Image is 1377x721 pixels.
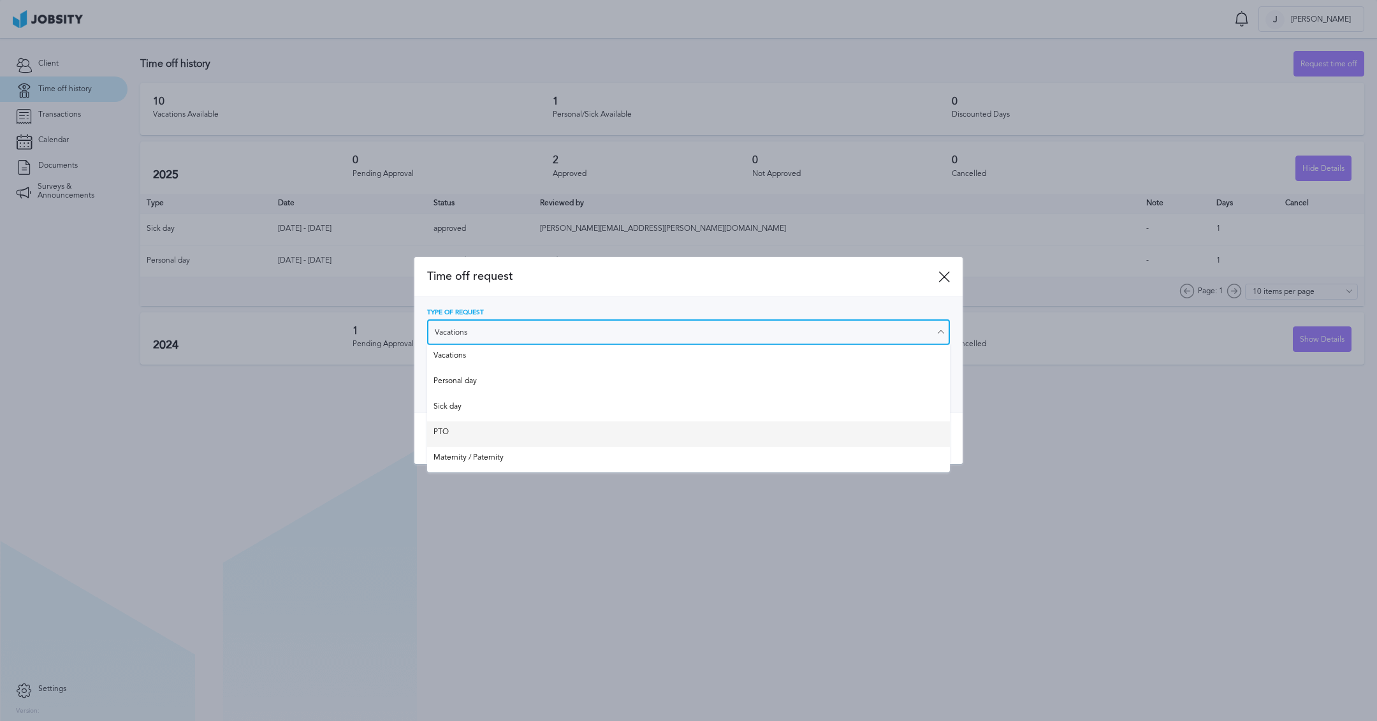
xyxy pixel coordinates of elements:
[433,402,943,415] span: Sick day
[433,428,943,441] span: PTO
[427,270,938,283] span: Time off request
[433,453,943,466] span: Maternity / Paternity
[433,377,943,390] span: Personal day
[433,351,943,364] span: Vacations
[427,309,484,317] span: Type of Request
